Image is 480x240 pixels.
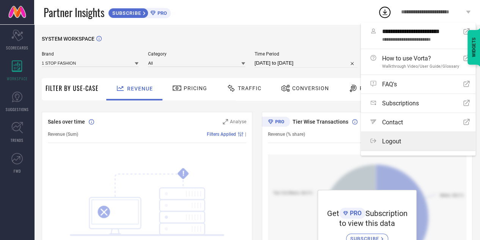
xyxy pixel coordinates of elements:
span: Partner Insights [44,5,104,20]
span: Walkthrough Video/User Guide/Glossary [382,64,459,69]
span: SUGGESTIONS [6,106,29,112]
span: PRO [348,210,362,217]
span: Tier Wise Transactions [293,119,348,125]
span: Filters Applied [207,132,236,137]
span: Returns [360,85,386,91]
span: Subscription [365,209,408,218]
div: Open download list [378,5,392,19]
input: Select time period [255,59,357,68]
span: WORKSPACE [7,76,28,81]
a: Contact [361,113,475,132]
div: Premium [262,117,290,128]
a: Subscriptions [361,94,475,113]
span: Filter By Use-Case [46,84,99,93]
span: Brand [42,51,138,57]
span: Traffic [238,85,261,91]
span: Logout [382,138,401,145]
span: to view this data [339,219,395,228]
span: Analyse [230,119,246,124]
span: SUBSCRIBE [109,10,143,16]
span: Subscriptions [382,100,419,107]
span: How to use Vorta? [382,55,459,62]
span: TRENDS [11,137,24,143]
span: Pricing [184,85,207,91]
span: Time Period [255,51,357,57]
span: Category [148,51,245,57]
span: FWD [14,168,21,174]
span: Sales over time [48,119,85,125]
span: | [245,132,246,137]
span: PRO [156,10,167,16]
span: SYSTEM WORKSPACE [42,36,94,42]
span: Revenue [127,86,153,92]
span: Revenue (% share) [268,132,305,137]
a: FAQ's [361,75,475,94]
span: FAQ's [382,81,397,88]
span: SCORECARDS [6,45,28,51]
a: How to use Vorta?Walkthrough Video/User Guide/Glossary [361,49,475,75]
span: Conversion [292,85,329,91]
span: Revenue (Sum) [48,132,78,137]
svg: Zoom [223,119,228,124]
span: Get [327,209,339,218]
span: Contact [382,119,403,126]
a: SUBSCRIBEPRO [108,6,171,18]
tspan: ! [182,169,184,178]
